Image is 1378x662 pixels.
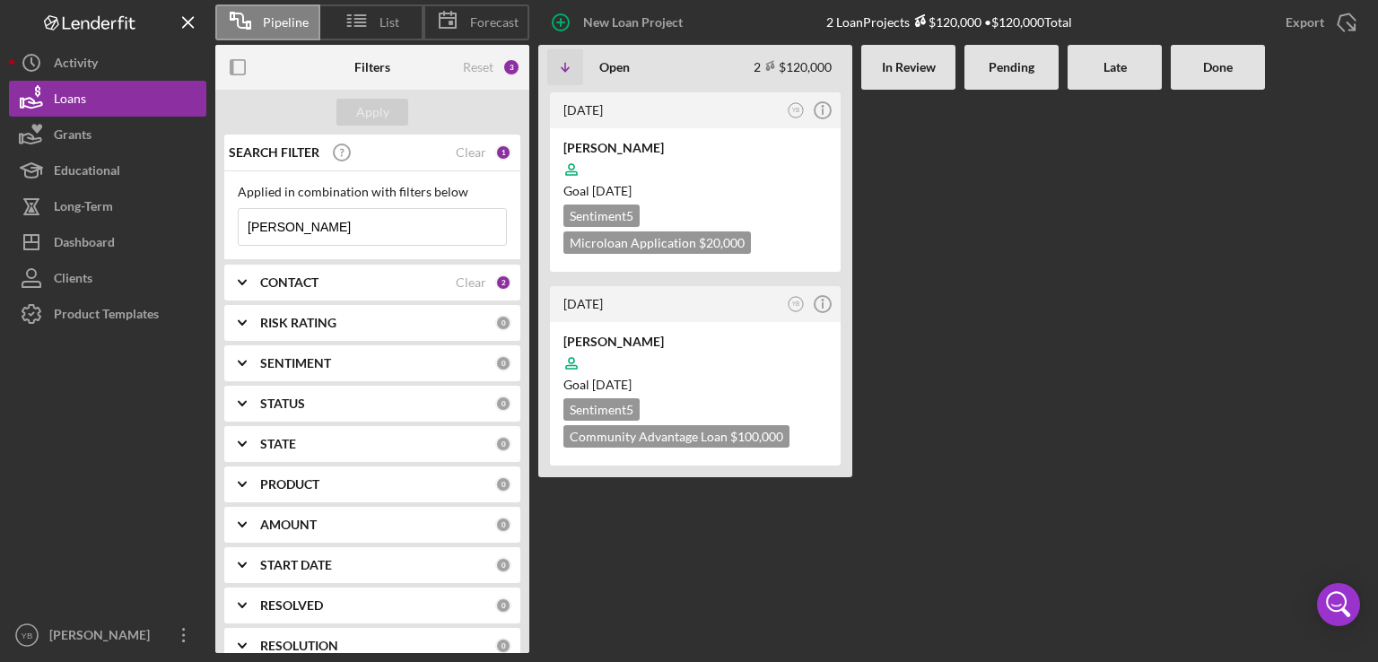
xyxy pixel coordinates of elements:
div: Clear [456,145,486,160]
span: $20,000 [699,235,745,250]
div: 1 [495,144,511,161]
div: 0 [495,476,511,492]
a: [DATE]YB[PERSON_NAME]Goal [DATE]Sentiment5Community Advantage Loan $100,000 [547,283,843,468]
div: [PERSON_NAME] [563,139,827,157]
div: Grants [54,117,92,157]
span: Forecast [470,15,519,30]
div: Loans [54,81,86,121]
div: Dashboard [54,224,115,265]
div: Apply [356,99,389,126]
button: Educational [9,152,206,188]
b: PRODUCT [260,477,319,492]
b: RESOLVED [260,598,323,613]
div: Product Templates [54,296,159,336]
b: Done [1203,60,1233,74]
div: Export [1286,4,1324,40]
div: 0 [495,517,511,533]
button: Activity [9,45,206,81]
a: [DATE]YB[PERSON_NAME]Goal [DATE]Sentiment5Microloan Application $20,000 [547,90,843,274]
div: 3 [502,58,520,76]
b: AMOUNT [260,518,317,532]
div: 0 [495,597,511,614]
div: 2 $120,000 [754,59,832,74]
b: SEARCH FILTER [229,145,319,160]
div: 0 [495,355,511,371]
div: Sentiment 5 [563,205,640,227]
b: RISK RATING [260,316,336,330]
div: 0 [495,638,511,654]
b: RESOLUTION [260,639,338,653]
button: Long-Term [9,188,206,224]
time: 2025-07-16 15:50 [563,296,603,311]
div: 0 [495,396,511,412]
button: Grants [9,117,206,152]
button: YB [784,99,808,123]
div: Reset [463,60,493,74]
div: Open Intercom Messenger [1317,583,1360,626]
time: 08/30/2025 [592,377,632,392]
b: STATUS [260,396,305,411]
time: 2025-08-28 19:46 [563,102,603,118]
b: SENTIMENT [260,356,331,370]
span: $100,000 [730,429,783,444]
button: Clients [9,260,206,296]
time: 10/12/2025 [592,183,632,198]
b: Filters [354,60,390,74]
b: STATE [260,437,296,451]
div: [PERSON_NAME] [563,333,827,351]
text: YB [792,301,800,307]
b: CONTACT [260,275,318,290]
div: 0 [495,315,511,331]
span: Goal [563,183,632,198]
b: Open [599,60,630,74]
div: Clear [456,275,486,290]
span: List [379,15,399,30]
div: $120,000 [910,14,981,30]
div: Activity [54,45,98,85]
button: Loans [9,81,206,117]
button: Apply [336,99,408,126]
div: Educational [54,152,120,193]
div: 0 [495,557,511,573]
span: Pipeline [263,15,309,30]
div: New Loan Project [583,4,683,40]
b: In Review [882,60,936,74]
b: Pending [989,60,1034,74]
button: Dashboard [9,224,206,260]
text: YB [792,107,800,113]
div: Long-Term [54,188,113,229]
text: YB [22,631,33,640]
div: 2 [495,274,511,291]
div: Applied in combination with filters below [238,185,507,199]
div: Sentiment 5 [563,398,640,421]
b: START DATE [260,558,332,572]
button: YB [784,292,808,317]
div: Community Advantage Loan [563,425,789,448]
div: Clients [54,260,92,301]
button: YB[PERSON_NAME] [9,617,206,653]
div: [PERSON_NAME] [45,617,161,658]
div: Microloan Application [563,231,751,254]
button: Export [1268,4,1369,40]
span: Goal [563,377,632,392]
button: New Loan Project [538,4,701,40]
div: 2 Loan Projects • $120,000 Total [826,14,1072,30]
div: 0 [495,436,511,452]
b: Late [1103,60,1127,74]
button: Product Templates [9,296,206,332]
